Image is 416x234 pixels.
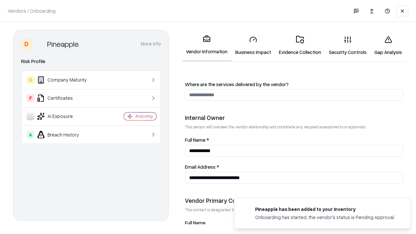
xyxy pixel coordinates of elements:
[8,7,56,14] p: Vendors / Onboarding
[185,137,403,142] label: Full Name *
[27,76,34,84] div: C
[242,206,250,214] img: pineappleenergy.com
[21,39,32,49] div: D
[185,82,403,87] label: Where are the services delivered by the vendor?
[370,31,406,61] a: Gap Analysis
[27,94,34,102] div: F
[185,207,403,213] p: This contact is designated to receive the assessment request from Shift
[21,58,161,65] div: Risk Profile
[34,39,45,49] img: Pineapple
[141,38,161,50] button: More info
[185,164,403,169] label: Email Address *
[231,31,275,61] a: Business Impact
[27,112,104,120] div: AI Exposure
[27,76,104,84] div: Company Maturity
[325,31,370,61] a: Security Controls
[47,39,79,49] div: Pineapple
[27,94,104,102] div: Certificates
[255,206,395,213] div: Pineapple has been added to your inventory
[182,30,231,61] a: Vendor Information
[27,131,34,138] div: A
[135,113,153,119] div: Analyzing
[185,220,403,225] label: Full Name
[185,197,403,204] div: Vendor Primary Contact
[185,114,403,122] div: Internal Owner
[255,214,395,221] div: Onboarding has started, the vendor's status is Pending Approval.
[185,124,403,130] p: This person will oversee the vendor relationship and coordinate any required assessments or appro...
[275,31,325,61] a: Evidence Collection
[27,131,104,138] div: Breach History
